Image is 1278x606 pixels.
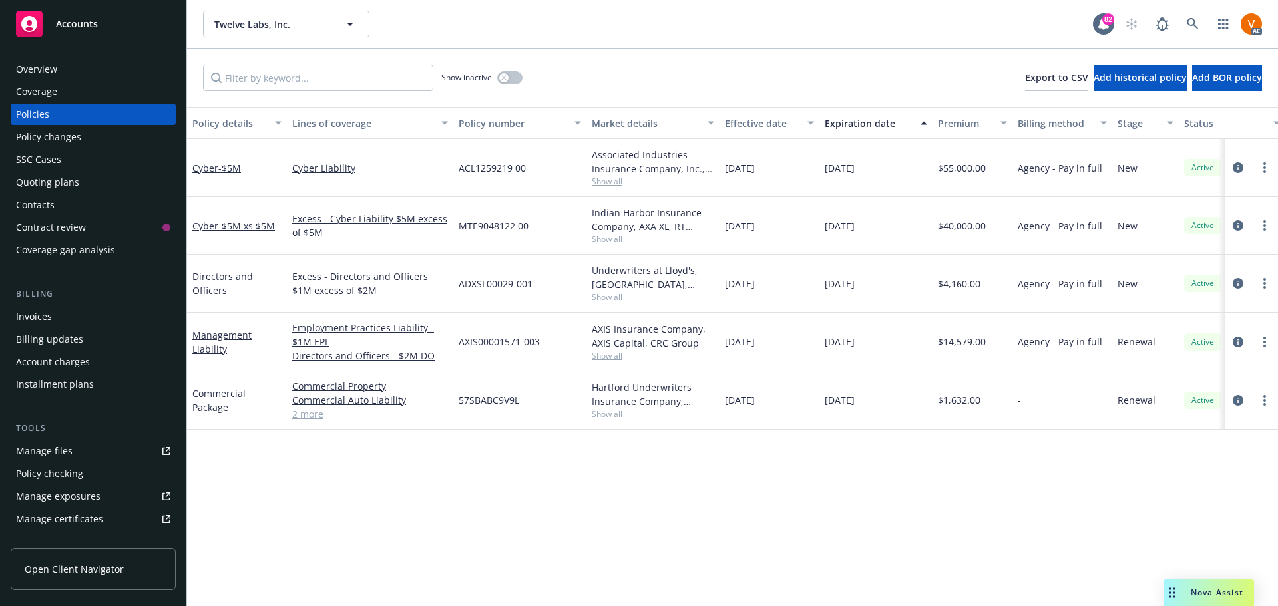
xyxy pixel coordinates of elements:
span: [DATE] [725,161,755,175]
a: circleInformation [1230,160,1246,176]
a: 2 more [292,407,448,421]
button: Premium [933,107,1012,139]
div: Lines of coverage [292,116,433,130]
span: Accounts [56,19,98,29]
div: Billing [11,287,176,301]
a: Manage files [11,440,176,462]
a: circleInformation [1230,218,1246,233]
div: Invoices [16,306,52,327]
a: Commercial Auto Liability [292,393,448,407]
a: Account charges [11,351,176,373]
a: Search [1179,11,1206,37]
a: circleInformation [1230,392,1246,408]
div: Expiration date [825,116,913,130]
div: Market details [592,116,700,130]
span: Add BOR policy [1192,71,1262,84]
span: $1,632.00 [938,393,980,407]
div: Tools [11,422,176,435]
div: Account charges [16,351,90,373]
div: 82 [1102,13,1114,25]
span: New [1118,161,1138,175]
span: Show all [592,408,714,420]
a: Excess - Cyber Liability $5M excess of $5M [292,212,448,239]
span: Agency - Pay in full [1018,277,1102,291]
button: Policy details [187,107,287,139]
a: circleInformation [1230,275,1246,291]
span: Renewal [1118,393,1156,407]
span: Active [1189,336,1216,348]
button: Policy number [453,107,586,139]
span: [DATE] [725,277,755,291]
div: Effective date [725,116,799,130]
a: more [1257,218,1273,233]
span: Renewal [1118,335,1156,349]
span: Show all [592,176,714,187]
img: photo [1241,13,1262,35]
button: Twelve Labs, Inc. [203,11,369,37]
span: $4,160.00 [938,277,980,291]
a: Policy checking [11,463,176,484]
button: Effective date [720,107,819,139]
a: more [1257,392,1273,408]
span: - [1018,393,1021,407]
div: Policy number [459,116,566,130]
a: more [1257,275,1273,291]
div: Overview [16,59,57,80]
div: Drag to move [1164,579,1180,606]
button: Export to CSV [1025,65,1088,91]
div: Installment plans [16,374,94,395]
div: Manage exposures [16,486,101,507]
a: Contacts [11,194,176,216]
a: Commercial Property [292,379,448,393]
a: Manage claims [11,531,176,552]
div: Quoting plans [16,172,79,193]
span: AXIS00001571-003 [459,335,540,349]
div: Manage certificates [16,508,103,530]
div: Associated Industries Insurance Company, Inc., AmTrust Financial Services, RT Specialty Insurance... [592,148,714,176]
span: ADXSL00029-001 [459,277,532,291]
div: Coverage [16,81,57,102]
a: more [1257,160,1273,176]
span: Open Client Navigator [25,562,124,576]
button: Lines of coverage [287,107,453,139]
a: Coverage gap analysis [11,239,176,261]
a: Start snowing [1118,11,1145,37]
div: Contacts [16,194,55,216]
a: Commercial Package [192,387,246,414]
a: more [1257,334,1273,350]
a: SSC Cases [11,149,176,170]
span: [DATE] [825,277,855,291]
a: Contract review [11,217,176,238]
div: SSC Cases [16,149,61,170]
span: ACL1259219 00 [459,161,526,175]
a: Directors and Officers [192,270,253,297]
button: Add historical policy [1094,65,1187,91]
a: Cyber [192,220,275,232]
span: Export to CSV [1025,71,1088,84]
a: Manage certificates [11,508,176,530]
div: Policy changes [16,126,81,148]
div: Status [1184,116,1265,130]
div: Manage claims [16,531,83,552]
div: AXIS Insurance Company, AXIS Capital, CRC Group [592,322,714,350]
span: New [1118,277,1138,291]
span: [DATE] [725,393,755,407]
span: $40,000.00 [938,219,986,233]
a: Management Liability [192,329,252,355]
span: [DATE] [725,335,755,349]
a: Manage exposures [11,486,176,507]
span: Show inactive [441,72,492,83]
a: Installment plans [11,374,176,395]
a: Cyber Liability [292,161,448,175]
button: Stage [1112,107,1179,139]
span: Active [1189,162,1216,174]
a: circleInformation [1230,334,1246,350]
span: Show all [592,233,714,245]
a: Report a Bug [1149,11,1175,37]
span: Twelve Labs, Inc. [214,17,329,31]
span: $55,000.00 [938,161,986,175]
span: Show all [592,350,714,361]
span: [DATE] [825,161,855,175]
div: Manage files [16,440,73,462]
span: Active [1189,220,1216,231]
